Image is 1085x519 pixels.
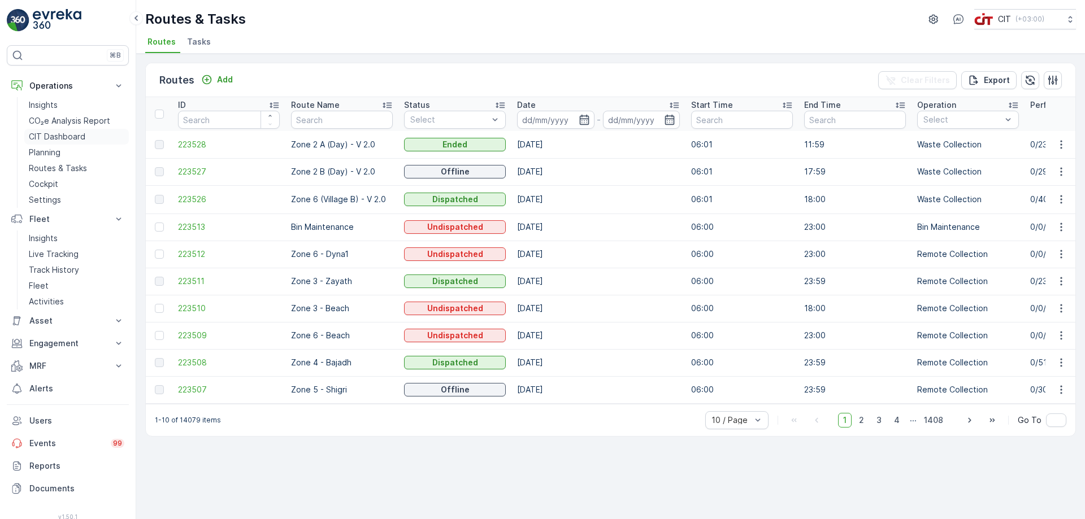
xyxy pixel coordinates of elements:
p: Waste Collection [917,166,1019,177]
p: 06:00 [691,303,793,314]
p: CIT [998,14,1011,25]
a: Users [7,409,129,432]
span: 223509 [178,330,280,341]
p: Waste Collection [917,194,1019,205]
button: Dispatched [404,356,506,369]
input: dd/mm/yyyy [517,111,594,129]
p: Live Tracking [29,248,79,260]
a: 223512 [178,248,280,260]
button: Offline [404,165,506,178]
p: 06:00 [691,221,793,233]
p: 23:00 [804,330,906,341]
span: 3 [871,413,887,428]
p: 06:00 [691,357,793,368]
p: 06:00 [691,248,793,260]
a: Cockpit [24,176,129,192]
p: Activities [29,296,64,307]
p: Remote Collection [917,330,1019,341]
a: CIT Dashboard [24,129,129,145]
a: 223510 [178,303,280,314]
p: 06:01 [691,139,793,150]
p: Route Name [291,99,340,111]
input: Search [804,111,906,129]
p: Offline [441,384,470,395]
td: [DATE] [511,349,685,376]
p: ( +03:00 ) [1015,15,1044,24]
a: Reports [7,455,129,477]
p: 06:00 [691,384,793,395]
p: Zone 6 - Dyna1 [291,248,393,260]
p: 18:00 [804,303,906,314]
p: Undispatched [427,330,483,341]
img: logo_light-DOdMpM7g.png [33,9,81,32]
span: Tasks [187,36,211,47]
span: 2 [854,413,869,428]
p: 1-10 of 14079 items [155,416,221,425]
p: Remote Collection [917,248,1019,260]
p: Routes & Tasks [29,163,87,174]
p: ⌘B [110,51,121,60]
p: 23:00 [804,221,906,233]
p: Remote Collection [917,357,1019,368]
a: Routes & Tasks [24,160,129,176]
p: Start Time [691,99,733,111]
p: 18:00 [804,194,906,205]
p: 11:59 [804,139,906,150]
p: Export [984,75,1010,86]
span: 223527 [178,166,280,177]
a: Events99 [7,432,129,455]
div: Toggle Row Selected [155,195,164,204]
p: - [597,113,601,127]
div: Toggle Row Selected [155,331,164,340]
p: 23:59 [804,384,906,395]
p: Fleet [29,280,49,291]
button: Export [961,71,1017,89]
p: Documents [29,483,124,494]
p: Dispatched [432,276,478,287]
p: Zone 6 (Village B) - V 2.0 [291,194,393,205]
p: Select [410,114,488,125]
p: ... [910,413,917,428]
p: Settings [29,194,61,206]
button: Asset [7,309,129,332]
p: Undispatched [427,248,483,260]
button: MRF [7,355,129,377]
td: [DATE] [511,241,685,268]
a: 223528 [178,139,280,150]
p: End Time [804,99,841,111]
td: [DATE] [511,185,685,213]
p: Zone 6 - Beach [291,330,393,341]
button: Operations [7,75,129,97]
p: Remote Collection [917,384,1019,395]
a: 223526 [178,194,280,205]
p: Dispatched [432,194,478,205]
a: Insights [24,97,129,113]
p: Operations [29,80,106,91]
a: 223511 [178,276,280,287]
p: Alerts [29,383,124,394]
p: Bin Maintenance [917,221,1019,233]
button: Undispatched [404,220,506,234]
p: Undispatched [427,303,483,314]
span: 1408 [919,413,948,428]
a: Alerts [7,377,129,400]
p: MRF [29,360,106,372]
p: 23:00 [804,248,906,260]
a: Live Tracking [24,246,129,262]
input: Search [178,111,280,129]
p: Operation [917,99,956,111]
button: Add [197,73,237,86]
button: Undispatched [404,329,506,342]
p: Cockpit [29,178,58,190]
a: 223508 [178,357,280,368]
p: Planning [29,147,60,158]
p: Waste Collection [917,139,1019,150]
div: Toggle Row Selected [155,358,164,367]
p: Insights [29,233,58,244]
img: logo [7,9,29,32]
td: [DATE] [511,268,685,295]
